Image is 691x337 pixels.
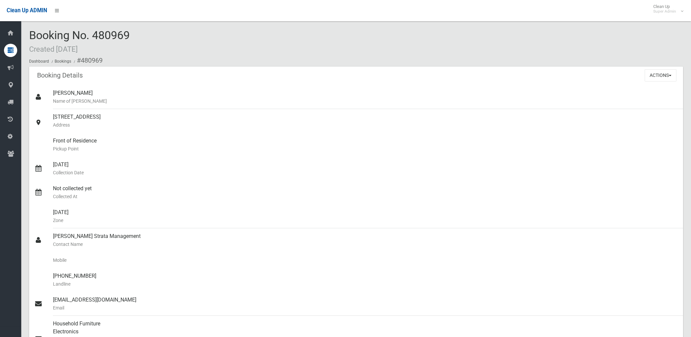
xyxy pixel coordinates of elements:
[53,240,678,248] small: Contact Name
[53,216,678,224] small: Zone
[55,59,71,64] a: Bookings
[7,7,47,14] span: Clean Up ADMIN
[53,268,678,292] div: [PHONE_NUMBER]
[29,45,78,53] small: Created [DATE]
[53,109,678,133] div: [STREET_ADDRESS]
[53,256,678,264] small: Mobile
[53,193,678,200] small: Collected At
[72,54,103,67] li: #480969
[53,304,678,312] small: Email
[645,69,676,82] button: Actions
[653,9,676,14] small: Super Admin
[53,85,678,109] div: [PERSON_NAME]
[29,59,49,64] a: Dashboard
[53,181,678,204] div: Not collected yet
[53,97,678,105] small: Name of [PERSON_NAME]
[53,121,678,129] small: Address
[29,28,130,54] span: Booking No. 480969
[53,145,678,153] small: Pickup Point
[650,4,683,14] span: Clean Up
[53,228,678,252] div: [PERSON_NAME] Strata Management
[53,204,678,228] div: [DATE]
[29,292,683,316] a: [EMAIL_ADDRESS][DOMAIN_NAME]Email
[53,169,678,177] small: Collection Date
[29,69,91,82] header: Booking Details
[53,157,678,181] div: [DATE]
[53,133,678,157] div: Front of Residence
[53,280,678,288] small: Landline
[53,292,678,316] div: [EMAIL_ADDRESS][DOMAIN_NAME]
